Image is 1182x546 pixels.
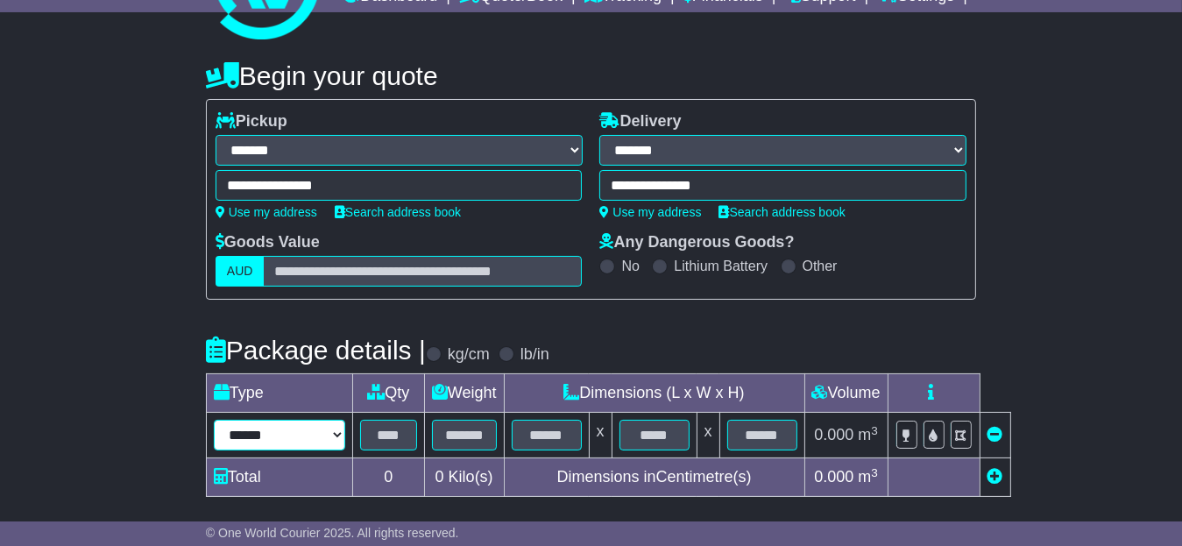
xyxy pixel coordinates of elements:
[871,466,878,479] sup: 3
[206,526,459,540] span: © One World Courier 2025. All rights reserved.
[504,374,804,413] td: Dimensions (L x W x H)
[987,468,1003,486] a: Add new item
[520,345,549,365] label: lb/in
[599,233,794,252] label: Any Dangerous Goods?
[599,205,701,219] a: Use my address
[424,458,504,497] td: Kilo(s)
[216,256,265,287] label: AUD
[804,374,888,413] td: Volume
[216,205,317,219] a: Use my address
[987,426,1003,443] a: Remove this item
[504,458,804,497] td: Dimensions in Centimetre(s)
[352,374,424,413] td: Qty
[352,458,424,497] td: 0
[435,468,444,486] span: 0
[814,468,853,486] span: 0.000
[674,258,768,274] label: Lithium Battery
[424,374,504,413] td: Weight
[216,233,320,252] label: Goods Value
[803,258,838,274] label: Other
[814,426,853,443] span: 0.000
[599,112,681,131] label: Delivery
[335,205,461,219] a: Search address book
[206,374,352,413] td: Type
[206,336,426,365] h4: Package details |
[206,458,352,497] td: Total
[216,112,287,131] label: Pickup
[858,426,878,443] span: m
[448,345,490,365] label: kg/cm
[206,61,976,90] h4: Begin your quote
[697,413,719,458] td: x
[589,413,612,458] td: x
[719,205,846,219] a: Search address book
[871,424,878,437] sup: 3
[621,258,639,274] label: No
[858,468,878,486] span: m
